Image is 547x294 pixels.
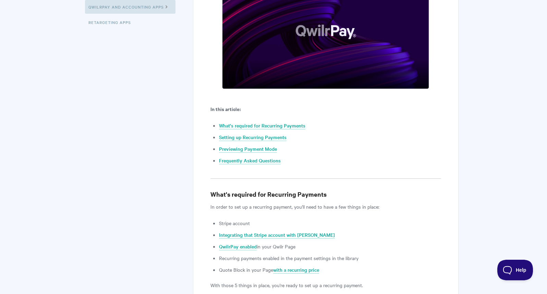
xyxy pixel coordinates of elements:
[219,145,277,153] a: Previewing Payment Mode
[273,266,319,274] a: with a recurring price
[219,134,287,141] a: Setting up Recurring Payments
[497,260,533,280] iframe: Toggle Customer Support
[219,231,335,239] a: Integrating that Stripe account with [PERSON_NAME]
[210,281,441,289] p: With those 5 things in place, you're ready to set up a recurring payment.
[219,243,257,250] a: QwilrPay enabled
[219,266,441,274] li: Quote Block in your Page
[210,203,441,211] p: In order to set up a recurring payment, you'll need to have a few things in place:
[88,15,136,29] a: Retargeting Apps
[219,254,441,262] li: Recurring payments enabled in the payment settings in the library
[219,122,305,130] a: What's required for Recurring Payments
[219,157,281,164] a: Frequently Asked Questions
[219,219,441,227] li: Stripe account
[219,242,441,250] li: in your Qwilr Page
[210,105,241,112] b: In this article:
[210,189,441,199] h3: What's required for Recurring Payments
